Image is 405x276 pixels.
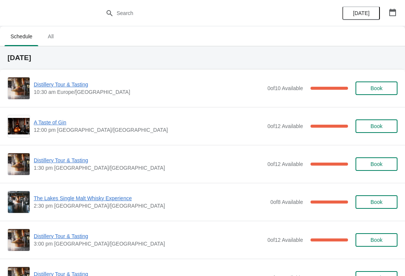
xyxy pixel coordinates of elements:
h2: [DATE] [7,54,397,62]
img: The Lakes Single Malt Whisky Experience | | 2:30 pm Europe/London [8,191,30,213]
span: Book [370,161,382,167]
span: Book [370,85,382,91]
button: Book [355,119,397,133]
span: 0 of 10 Available [267,85,303,91]
span: 0 of 12 Available [267,123,303,129]
button: [DATE] [342,6,380,20]
img: Distillery Tour & Tasting | | 10:30 am Europe/London [8,77,30,99]
span: Schedule [4,30,38,43]
span: Book [370,199,382,205]
button: Book [355,233,397,247]
span: 10:30 am Europe/[GEOGRAPHIC_DATA] [34,88,264,96]
span: 0 of 12 Available [267,161,303,167]
span: Distillery Tour & Tasting [34,81,264,88]
span: 12:00 pm [GEOGRAPHIC_DATA]/[GEOGRAPHIC_DATA] [34,126,264,134]
span: 2:30 pm [GEOGRAPHIC_DATA]/[GEOGRAPHIC_DATA] [34,202,267,210]
img: Distillery Tour & Tasting | | 3:00 pm Europe/London [8,229,30,251]
img: Distillery Tour & Tasting | | 1:30 pm Europe/London [8,153,30,175]
span: A Taste of Gin [34,119,264,126]
img: A Taste of Gin | | 12:00 pm Europe/London [8,118,30,134]
button: Book [355,81,397,95]
span: The Lakes Single Malt Whisky Experience [34,195,267,202]
button: Book [355,157,397,171]
span: 0 of 12 Available [267,237,303,243]
span: Distillery Tour & Tasting [34,157,264,164]
span: Book [370,123,382,129]
span: 0 of 8 Available [270,199,303,205]
span: Distillery Tour & Tasting [34,232,264,240]
span: 1:30 pm [GEOGRAPHIC_DATA]/[GEOGRAPHIC_DATA] [34,164,264,172]
span: Book [370,237,382,243]
span: 3:00 pm [GEOGRAPHIC_DATA]/[GEOGRAPHIC_DATA] [34,240,264,247]
button: Book [355,195,397,209]
span: All [41,30,60,43]
span: [DATE] [353,10,369,16]
input: Search [116,6,304,20]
